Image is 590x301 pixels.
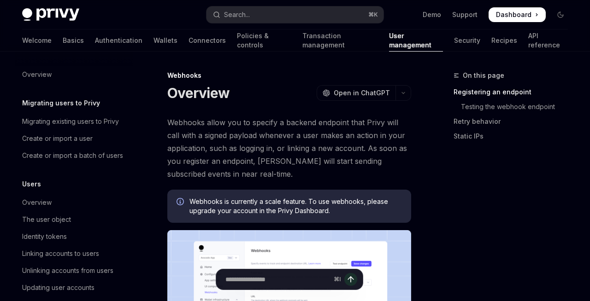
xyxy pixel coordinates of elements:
[153,29,177,52] a: Wallets
[22,179,41,190] h5: Users
[317,85,395,101] button: Open in ChatGPT
[553,7,568,22] button: Toggle dark mode
[454,29,480,52] a: Security
[22,116,119,127] div: Migrating existing users to Privy
[206,6,383,23] button: Open search
[15,147,133,164] a: Create or import a batch of users
[189,197,402,215] span: Webhooks is currently a scale feature. To use webhooks, please upgrade your account in the Privy ...
[22,98,100,109] h5: Migrating users to Privy
[496,10,531,19] span: Dashboard
[22,248,99,259] div: Linking accounts to users
[452,10,478,19] a: Support
[463,70,504,81] span: On this page
[22,69,52,80] div: Overview
[22,214,71,225] div: The user object
[22,29,52,52] a: Welcome
[389,29,442,52] a: User management
[22,282,94,293] div: Updating user accounts
[344,273,357,286] button: Send message
[22,231,67,242] div: Identity tokens
[95,29,142,52] a: Authentication
[15,228,133,245] a: Identity tokens
[167,85,230,101] h1: Overview
[177,198,186,207] svg: Info
[15,211,133,228] a: The user object
[368,11,378,18] span: ⌘ K
[15,66,133,83] a: Overview
[334,88,390,98] span: Open in ChatGPT
[454,99,575,114] a: Testing the webhook endpoint
[225,269,330,289] input: Ask a question...
[167,71,411,80] div: Webhooks
[15,194,133,211] a: Overview
[189,29,226,52] a: Connectors
[489,7,546,22] a: Dashboard
[491,29,517,52] a: Recipes
[15,113,133,130] a: Migrating existing users to Privy
[454,85,575,99] a: Registering an endpoint
[22,133,93,144] div: Create or import a user
[15,262,133,279] a: Unlinking accounts from users
[224,9,250,20] div: Search...
[15,279,133,296] a: Updating user accounts
[454,114,575,129] a: Retry behavior
[302,29,378,52] a: Transaction management
[63,29,84,52] a: Basics
[237,29,291,52] a: Policies & controls
[22,150,123,161] div: Create or import a batch of users
[528,29,568,52] a: API reference
[15,245,133,262] a: Linking accounts to users
[22,265,113,276] div: Unlinking accounts from users
[22,197,52,208] div: Overview
[22,8,79,21] img: dark logo
[167,116,411,180] span: Webhooks allow you to specify a backend endpoint that Privy will call with a signed payload whene...
[423,10,441,19] a: Demo
[15,130,133,147] a: Create or import a user
[454,129,575,144] a: Static IPs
